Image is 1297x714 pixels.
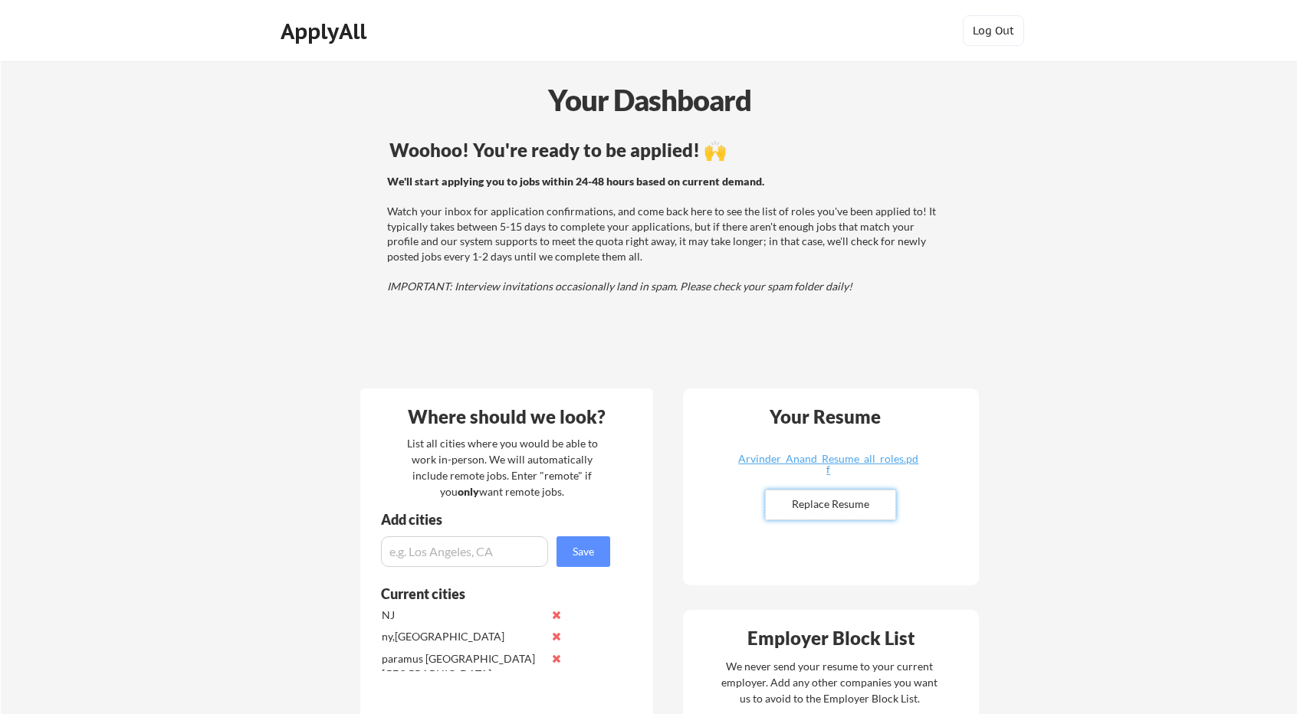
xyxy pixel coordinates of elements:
em: IMPORTANT: Interview invitations occasionally land in spam. Please check your spam folder daily! [387,280,852,293]
div: Current cities [381,587,593,601]
div: NJ [382,608,543,623]
div: Your Resume [750,408,901,426]
div: List all cities where you would be able to work in-person. We will automatically include remote j... [397,435,608,499]
div: Add cities [381,513,614,526]
button: Save [557,536,610,567]
div: Watch your inbox for application confirmations, and come back here to see the list of roles you'v... [387,174,940,294]
div: Employer Block List [689,629,974,647]
a: Arvinder_Anand_Resume_all_roles.pdf [737,454,920,477]
div: Woohoo! You're ready to be applied! 🙌 [389,141,942,159]
button: Log Out [963,15,1024,46]
strong: only [458,485,479,498]
div: We never send your resume to your current employer. Add any other companies you want us to avoid ... [721,658,939,706]
div: ApplyAll [281,18,371,44]
input: e.g. Los Angeles, CA [381,536,548,567]
div: Arvinder_Anand_Resume_all_roles.pdf [737,454,920,475]
div: Your Dashboard [2,78,1297,122]
div: Where should we look? [364,408,649,426]
div: paramus [GEOGRAPHIC_DATA] [GEOGRAPHIC_DATA] [382,651,543,681]
strong: We'll start applying you to jobs within 24-48 hours based on current demand. [387,175,764,188]
div: ny,[GEOGRAPHIC_DATA] [382,629,543,644]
